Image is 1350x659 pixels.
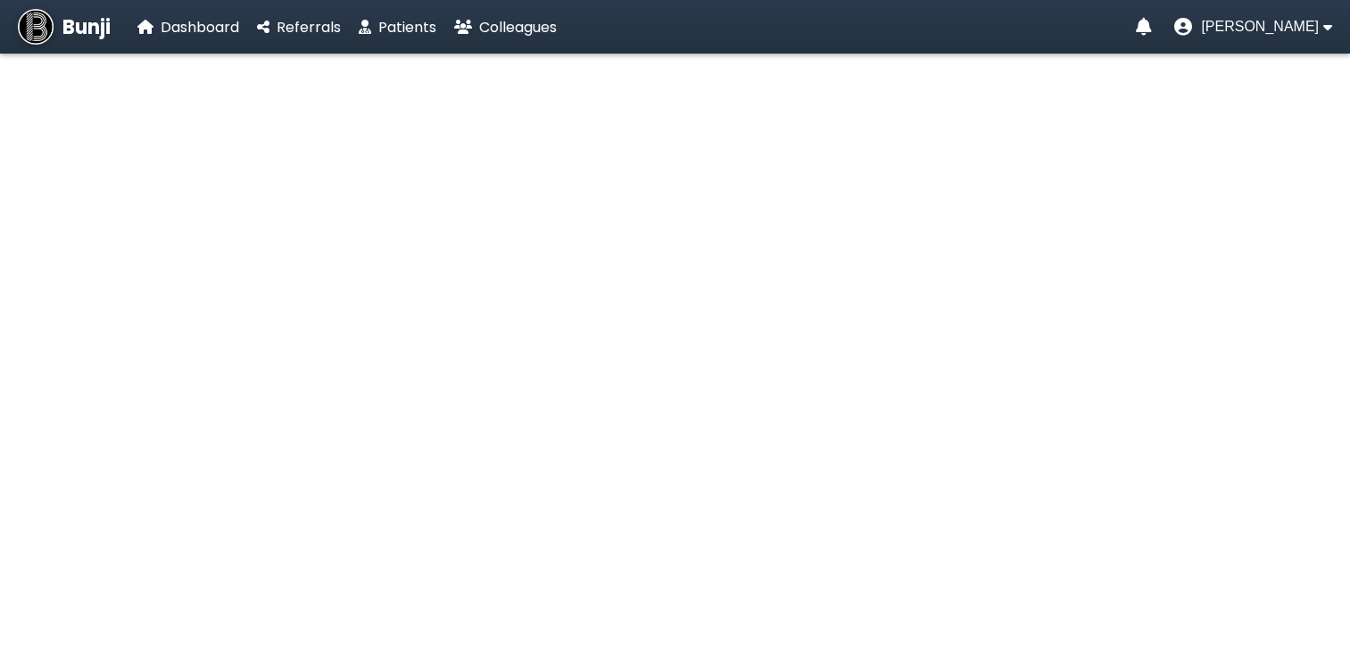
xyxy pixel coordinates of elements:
[1136,18,1152,36] a: Notifications
[359,16,436,38] a: Patients
[1174,18,1332,36] button: User menu
[257,16,341,38] a: Referrals
[454,16,557,38] a: Colleagues
[1201,19,1319,35] span: [PERSON_NAME]
[62,13,111,42] span: Bunji
[18,9,111,45] a: Bunji
[277,17,341,38] span: Referrals
[378,17,436,38] span: Patients
[137,16,239,38] a: Dashboard
[161,17,239,38] span: Dashboard
[479,17,557,38] span: Colleagues
[18,9,54,45] img: Bunji Dental Referral Management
